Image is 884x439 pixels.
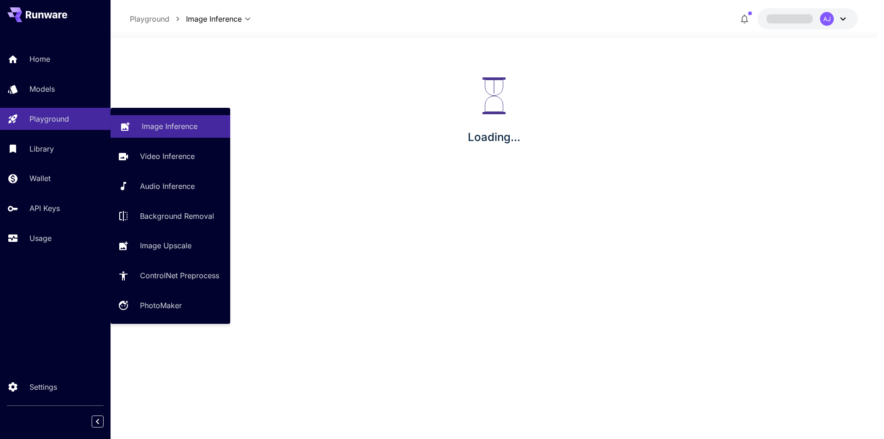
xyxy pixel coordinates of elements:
nav: breadcrumb [130,13,186,24]
p: Audio Inference [140,181,195,192]
p: Loading... [468,129,520,146]
div: AJ [820,12,834,26]
p: PhotoMaker [140,300,182,311]
p: Models [29,83,55,94]
p: Playground [130,13,169,24]
p: Settings [29,381,57,392]
p: Wallet [29,173,51,184]
p: Library [29,143,54,154]
a: Background Removal [110,205,230,227]
p: Playground [29,113,69,124]
a: Image Inference [110,115,230,138]
p: API Keys [29,203,60,214]
p: Home [29,53,50,64]
a: Audio Inference [110,175,230,198]
a: Video Inference [110,145,230,168]
p: Image Inference [142,121,198,132]
button: Collapse sidebar [92,416,104,427]
p: Video Inference [140,151,195,162]
p: ControlNet Preprocess [140,270,219,281]
a: ControlNet Preprocess [110,264,230,287]
p: Background Removal [140,211,214,222]
a: Image Upscale [110,234,230,257]
div: Collapse sidebar [99,413,110,430]
span: Image Inference [186,13,242,24]
a: PhotoMaker [110,294,230,317]
p: Image Upscale [140,240,192,251]
p: Usage [29,233,52,244]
